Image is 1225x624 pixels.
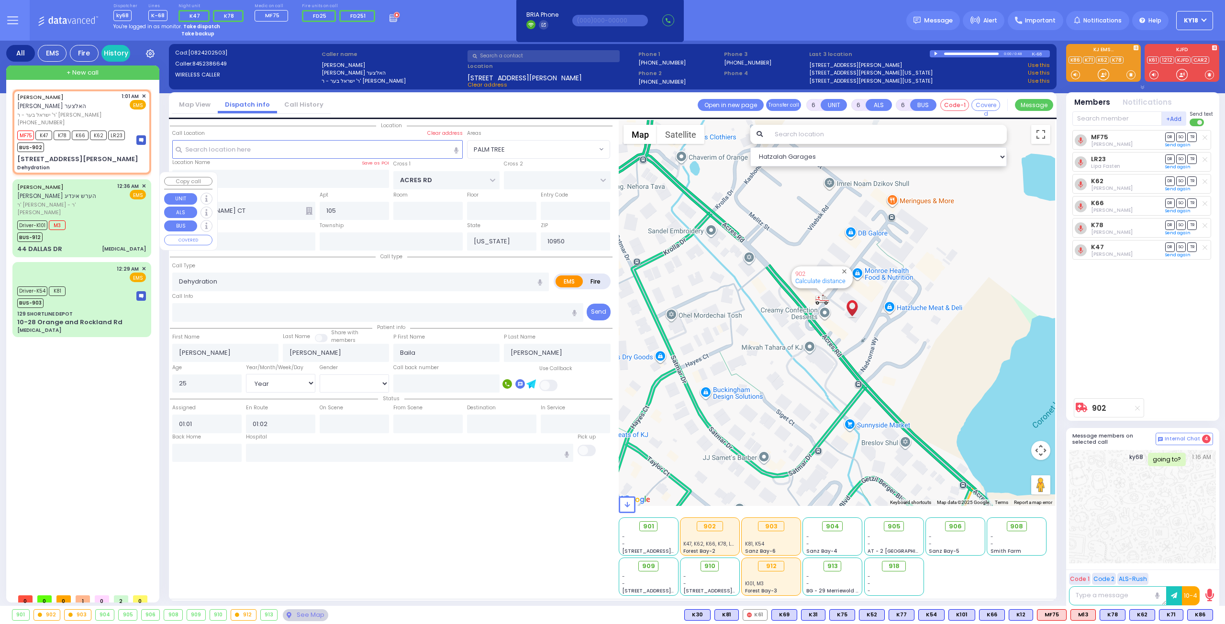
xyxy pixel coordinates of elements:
[1165,252,1191,258] a: Send again
[1015,99,1053,111] button: Message
[172,159,210,166] label: Location Name
[172,140,463,158] input: Search location here
[983,16,997,25] span: Alert
[95,595,109,602] span: 0
[1202,435,1211,443] span: 4
[467,404,496,412] label: Destination
[188,49,227,56] span: [0824202503]
[1031,475,1050,494] button: Drag Pegman onto the map to open Street View
[72,131,89,140] span: K66
[49,286,66,296] span: K81
[582,275,609,287] label: Fire
[622,540,625,547] span: -
[1091,221,1103,229] a: K78
[164,610,182,620] div: 908
[1091,207,1133,214] span: Avrumi Warfman
[17,131,34,140] span: MF75
[376,122,407,129] span: Location
[172,100,218,109] a: Map View
[1148,16,1161,25] span: Help
[829,609,855,621] div: BLS
[17,102,86,110] span: [PERSON_NAME] האלצער
[37,595,52,602] span: 0
[1091,177,1103,185] a: K62
[362,160,389,166] label: Save as POI
[826,522,839,531] span: 904
[224,12,234,20] span: K78
[1165,154,1175,164] span: DR
[1187,609,1213,621] div: BLS
[17,201,114,217] span: ר' [PERSON_NAME] - ר' [PERSON_NAME]
[1165,208,1191,214] a: Send again
[172,364,182,372] label: Age
[724,59,771,66] label: [PHONE_NUMBER]
[771,609,797,621] div: BLS
[172,130,205,137] label: Call Location
[866,99,892,111] button: ALS
[801,609,825,621] div: BLS
[821,99,847,111] button: UNIT
[1083,56,1095,64] a: K71
[187,610,205,620] div: 909
[1091,251,1133,258] span: Dovy Leiberman
[1182,586,1200,605] button: 10-4
[556,275,583,287] label: EMS
[231,610,256,620] div: 912
[844,291,860,320] div: MENACHEM MENDEL HOLTZER
[1165,142,1191,148] a: Send again
[1012,48,1014,59] div: /
[638,50,721,58] span: Phone 1
[102,245,146,252] div: [MEDICAL_DATA]
[940,99,969,111] button: Code-1
[17,142,44,152] span: BUS-902
[657,125,704,144] button: Show satellite imagery
[467,222,480,230] label: State
[172,262,195,270] label: Call Type
[1003,48,1012,59] div: 0:00
[1010,522,1023,531] span: 908
[1110,56,1124,64] a: K78
[1148,453,1186,466] div: going to?
[17,310,73,317] div: 129 SHORTLINE DEPOT
[1187,154,1197,164] span: TR
[809,69,933,77] a: [STREET_ADDRESS][PERSON_NAME][US_STATE]
[1165,436,1200,442] span: Internal Chat
[130,190,146,199] span: EMS
[218,100,277,109] a: Dispatch info
[1187,132,1197,142] span: TR
[1014,48,1023,59] div: 0:48
[809,61,902,69] a: [STREET_ADDRESS][PERSON_NAME]
[1190,110,1213,118] span: Send text
[1176,154,1186,164] span: SO
[1129,453,1148,466] span: ky68
[108,131,125,140] span: LR23
[17,93,64,101] a: [PERSON_NAME]
[504,333,535,341] label: P Last Name
[1091,185,1133,192] span: Yoel Friedrich
[468,62,635,70] label: Location
[758,521,784,532] div: 903
[621,493,653,506] img: Google
[1175,56,1191,64] a: KJFD
[1117,573,1148,585] button: ALS-Rush
[17,244,62,254] div: 44 DALLAS DR
[164,207,197,218] button: ALS
[622,547,713,555] span: [STREET_ADDRESS][PERSON_NAME]
[17,192,96,200] span: [PERSON_NAME] הערש אינדיג
[1176,242,1186,252] span: SO
[474,145,505,154] span: PALM TREE
[35,131,52,140] span: K47
[322,61,465,69] label: [PERSON_NAME]
[683,540,756,547] span: K47, K62, K66, K78, LR23, MF75
[795,277,846,285] a: Calculate distance
[1176,176,1186,186] span: SO
[17,119,65,126] span: [PHONE_NUMBER]
[1091,243,1104,251] a: K47
[1037,609,1067,621] div: ALS
[979,609,1005,621] div: BLS
[949,522,962,531] span: 906
[910,99,936,111] button: BUS
[90,131,107,140] span: K62
[638,59,686,66] label: [PHONE_NUMBER]
[724,50,806,58] span: Phone 3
